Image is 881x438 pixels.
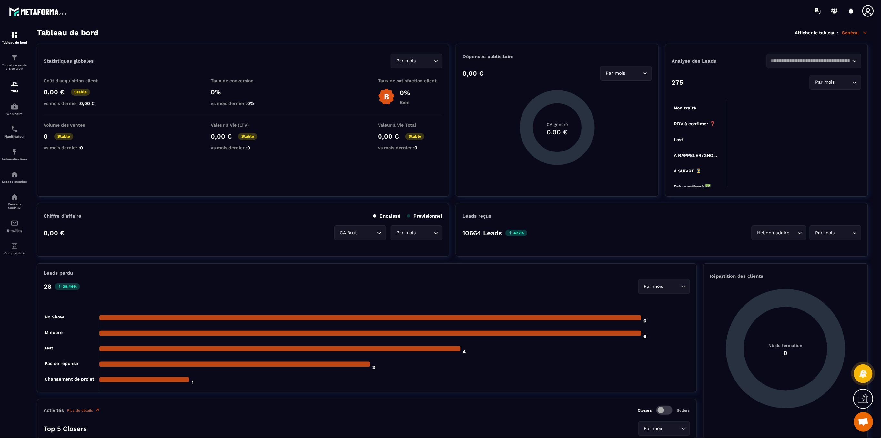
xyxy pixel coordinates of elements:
img: accountant [11,242,18,250]
p: vs mois dernier : [378,145,442,150]
tspan: Rdv confirmé ✅ [674,184,711,190]
img: social-network [11,193,18,201]
img: automations [11,148,18,156]
p: vs mois dernier : [211,101,275,106]
a: formationformationTableau de bord [2,26,27,49]
span: Par mois [814,229,836,236]
p: Valeur à Vie (LTV) [211,122,275,128]
p: Activités [44,407,64,413]
a: accountantaccountantComptabilité [2,237,27,260]
input: Search for option [791,229,796,236]
input: Search for option [836,229,851,236]
p: Taux de satisfaction client [378,78,442,83]
p: 47.7% [505,230,527,236]
p: Coût d'acquisition client [44,78,108,83]
p: Espace membre [2,180,27,183]
p: Statistiques globales [44,58,94,64]
img: automations [11,103,18,110]
tspan: Lost [674,137,683,142]
p: Webinaire [2,112,27,116]
p: Afficher le tableau : [795,30,839,35]
img: narrow-up-right-o.6b7c60e2.svg [95,408,100,413]
p: E-mailing [2,229,27,232]
tspan: A RAPPELER/GHO... [674,153,717,158]
p: Valeur à Vie Total [378,122,442,128]
tspan: A SUIVRE ⏳ [674,169,702,174]
span: 0 [414,145,417,150]
p: Tunnel de vente / Site web [2,63,27,70]
p: 0 [44,132,48,140]
span: Hebdomadaire [756,229,791,236]
tspan: Pas de réponse [45,361,78,366]
img: scheduler [11,125,18,133]
a: schedulerschedulerPlanificateur [2,120,27,143]
p: 0,00 € [44,88,65,96]
input: Search for option [627,70,641,77]
input: Search for option [665,283,679,290]
p: Tableau de bord [2,41,27,44]
p: 0,00 € [378,132,399,140]
div: Search for option [810,75,861,90]
p: Automatisations [2,157,27,161]
p: Encaissé [373,213,400,219]
h3: Tableau de bord [37,28,98,37]
p: Stable [71,89,90,96]
div: Search for option [810,225,861,240]
p: Planificateur [2,135,27,138]
p: Stable [405,133,424,140]
p: 0,00 € [44,229,65,237]
a: Mở cuộc trò chuyện [854,412,873,432]
tspan: Non traité [674,105,696,110]
p: Dépenses publicitaire [462,54,652,59]
p: CRM [2,89,27,93]
p: 10664 Leads [462,229,502,237]
p: Bien [400,100,410,105]
p: Setters [677,408,690,412]
input: Search for option [417,57,432,65]
p: 26 [44,283,51,290]
img: email [11,219,18,227]
p: Comptabilité [2,251,27,255]
img: b-badge-o.b3b20ee6.svg [378,88,395,105]
a: emailemailE-mailing [2,214,27,237]
tspan: No Show [45,314,64,319]
p: Closers [638,408,652,412]
img: logo [9,6,67,17]
span: 0% [247,101,254,106]
span: Par mois [643,425,665,432]
div: Search for option [391,54,442,68]
img: formation [11,54,18,62]
span: 0 [80,145,83,150]
a: social-networksocial-networkRéseaux Sociaux [2,188,27,214]
span: 0 [247,145,250,150]
span: Par mois [604,70,627,77]
p: Répartition des clients [710,273,861,279]
img: formation [11,31,18,39]
p: 38.46% [55,283,80,290]
p: 0% [211,88,275,96]
p: 0,00 € [211,132,232,140]
span: Par mois [395,57,417,65]
a: formationformationTunnel de vente / Site web [2,49,27,75]
div: Search for option [752,225,806,240]
tspan: test [45,345,53,350]
a: automationsautomationsAutomatisations [2,143,27,166]
input: Search for option [665,425,679,432]
p: Taux de conversion [211,78,275,83]
p: 275 [672,78,684,86]
div: Search for option [638,279,690,294]
span: 0,00 € [80,101,95,106]
a: Plus de détails [67,408,100,413]
div: Search for option [600,66,652,81]
span: Par mois [643,283,665,290]
img: automations [11,171,18,178]
p: Stable [238,133,257,140]
p: Analyse des Leads [672,58,767,64]
tspan: Changement de projet [45,376,94,382]
tspan: RDV à confimer ❓ [674,121,715,127]
p: vs mois dernier : [44,145,108,150]
img: formation [11,80,18,88]
tspan: Mineure [45,330,63,335]
p: vs mois dernier : [211,145,275,150]
div: Search for option [391,225,442,240]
